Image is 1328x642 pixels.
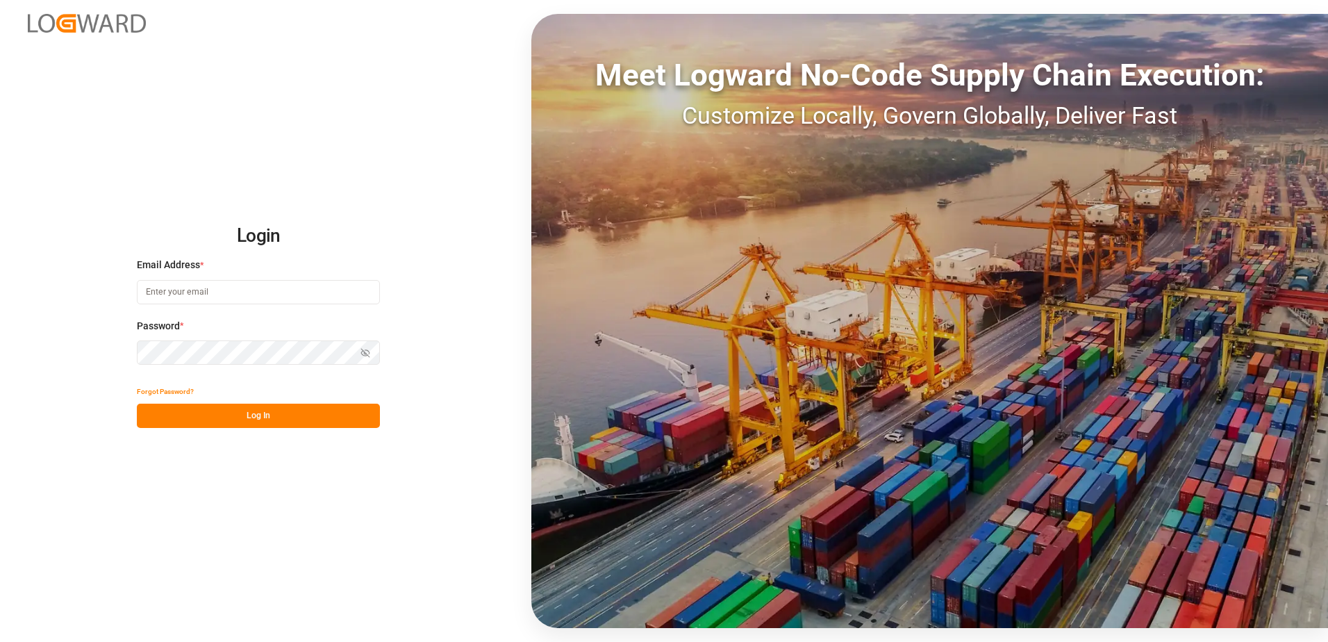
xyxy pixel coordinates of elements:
[137,404,380,428] button: Log In
[137,319,180,334] span: Password
[28,14,146,33] img: Logward_new_orange.png
[137,379,194,404] button: Forgot Password?
[531,52,1328,98] div: Meet Logward No-Code Supply Chain Execution:
[137,214,380,258] h2: Login
[531,98,1328,133] div: Customize Locally, Govern Globally, Deliver Fast
[137,258,200,272] span: Email Address
[137,280,380,304] input: Enter your email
